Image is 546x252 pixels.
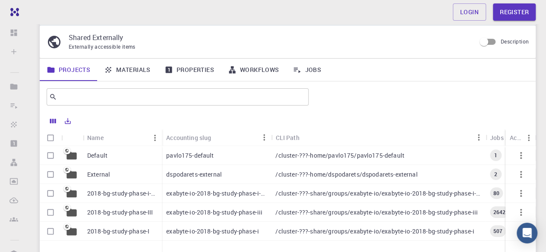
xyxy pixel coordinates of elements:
div: Name [87,129,104,146]
a: Projects [40,59,97,81]
a: Login [453,3,486,21]
div: CLI Path [275,129,299,146]
p: exabyte-io-2018-bg-study-phase-i-ph [166,189,267,198]
p: /cluster-???-share/groups/exabyte-io/exabyte-io-2018-bg-study-phase-i [275,227,474,236]
span: Description [501,38,529,45]
button: Menu [148,131,162,145]
button: Export [60,114,75,128]
span: 2 [491,171,501,178]
p: /cluster-???-home/dspodarets/dspodarets-external [275,170,417,179]
div: Jobs Total [490,129,510,146]
a: Materials [97,59,158,81]
p: pavlo175-default [166,151,214,160]
p: /cluster-???-home/pavlo175/pavlo175-default [275,151,404,160]
p: Shared Externally [69,32,469,43]
span: 507 [490,227,506,235]
img: logo [7,8,19,16]
p: External [87,170,110,179]
a: Register [493,3,536,21]
p: 2018-bg-study-phase-III [87,208,153,217]
p: /cluster-???-share/groups/exabyte-io/exabyte-io-2018-bg-study-phase-iii [275,208,478,217]
div: Jobs Total [486,129,524,146]
p: 2018-bg-study-phase-I [87,227,149,236]
span: 80 [490,190,503,197]
div: Name [83,129,162,146]
div: Accounting slug [162,129,271,146]
a: Properties [158,59,221,81]
button: Menu [257,131,271,144]
p: dspodarets-external [166,170,222,179]
p: 2018-bg-study-phase-i-ph [87,189,158,198]
button: Sort [104,131,117,145]
p: exabyte-io-2018-bg-study-phase-iii [166,208,262,217]
span: Externally accessible items [69,43,136,50]
div: Actions [505,129,536,146]
div: Open Intercom Messenger [517,223,537,243]
button: Menu [522,131,536,145]
a: Workflows [221,59,286,81]
button: Sort [211,131,225,144]
button: Menu [472,131,486,144]
p: /cluster-???-share/groups/exabyte-io/exabyte-io-2018-bg-study-phase-i-ph [275,189,481,198]
span: 1 [491,152,501,159]
div: Icon [61,129,83,146]
p: Default [87,151,107,160]
div: Accounting slug [166,129,211,146]
div: CLI Path [271,129,485,146]
button: Columns [46,114,60,128]
a: Jobs [286,59,328,81]
p: exabyte-io-2018-bg-study-phase-i [166,227,259,236]
span: 2642 [490,208,509,216]
div: Actions [510,129,522,146]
